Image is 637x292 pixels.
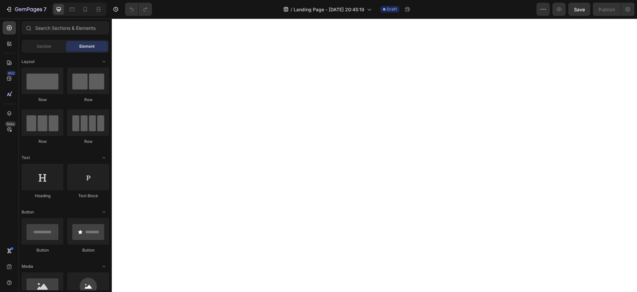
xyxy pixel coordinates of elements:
[67,97,109,103] div: Row
[599,6,615,13] div: Publish
[79,43,95,49] span: Element
[99,152,109,163] span: Toggle open
[112,19,637,292] iframe: Design area
[22,59,35,65] span: Layout
[37,43,51,49] span: Section
[22,209,34,215] span: Button
[67,139,109,145] div: Row
[22,155,30,161] span: Text
[568,3,590,16] button: Save
[43,5,46,13] p: 7
[3,3,49,16] button: 7
[387,6,397,12] span: Draft
[99,261,109,272] span: Toggle open
[22,139,63,145] div: Row
[99,56,109,67] span: Toggle open
[67,247,109,253] div: Button
[22,21,109,34] input: Search Sections & Elements
[22,193,63,199] div: Heading
[6,71,16,76] div: 450
[291,6,292,13] span: /
[22,97,63,103] div: Row
[67,193,109,199] div: Text Block
[5,121,16,127] div: Beta
[574,7,585,12] span: Save
[99,207,109,217] span: Toggle open
[294,6,364,13] span: Landing Page - [DATE] 20:45:19
[593,3,621,16] button: Publish
[125,3,152,16] div: Undo/Redo
[22,263,33,269] span: Media
[22,247,63,253] div: Button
